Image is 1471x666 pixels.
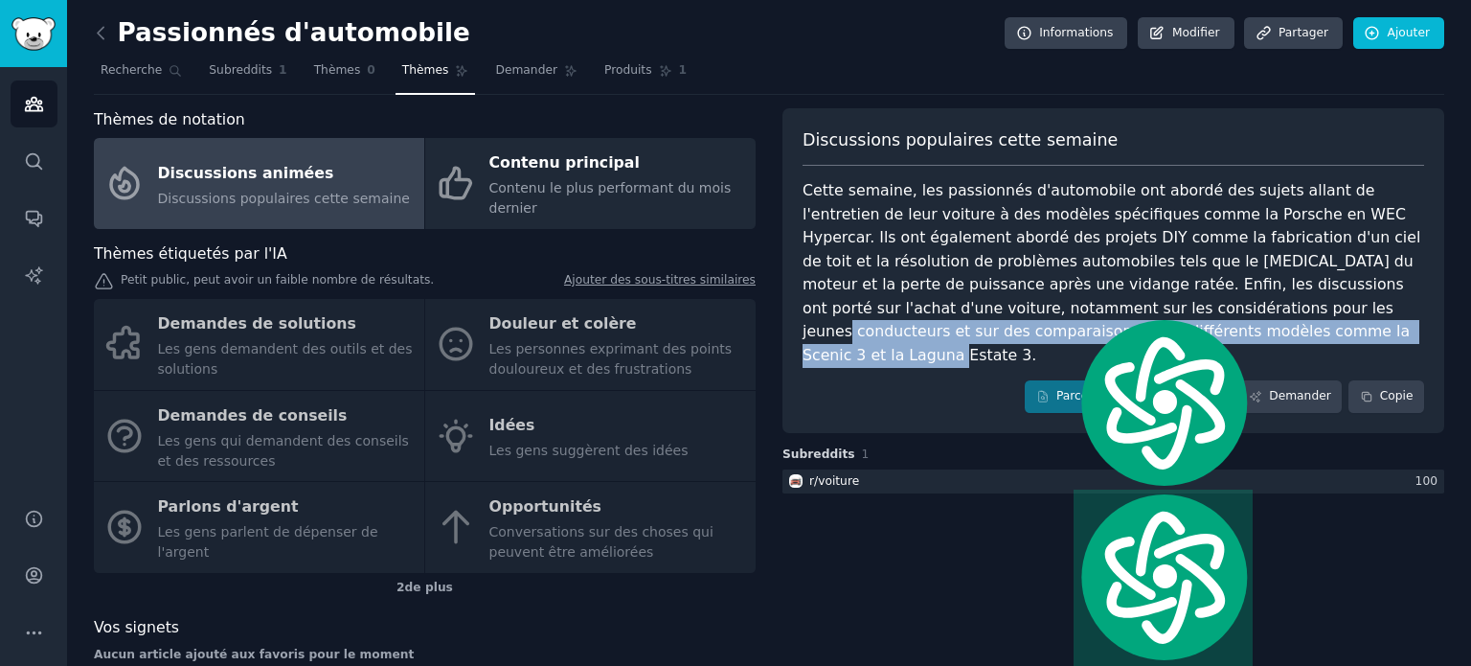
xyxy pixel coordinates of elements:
[1380,389,1414,402] font: Copie
[489,180,732,216] font: Contenu le plus performant du mois dernier
[803,181,1425,364] font: Cette semaine, les passionnés d'automobile ont abordé des sujets allant de l'entretien de leur vo...
[314,63,361,77] font: Thèmes
[94,110,245,128] font: Thèmes de notation
[94,244,287,263] font: Thèmes étiquetés par l'IA
[489,153,640,172] font: Contenu principal
[1353,17,1444,50] a: Ajouter
[94,138,424,229] a: Discussions animéesDiscussions populaires cette semaine
[1025,380,1146,413] a: Parcourir tout
[789,474,803,488] img: voiture
[1388,26,1430,39] font: Ajouter
[405,581,453,594] font: de plus
[803,130,1118,149] font: Discussions populaires cette semaine
[809,474,818,488] font: r/
[158,191,410,206] font: Discussions populaires cette semaine
[1348,380,1424,413] button: Copie
[1279,26,1328,39] font: Partager
[1269,389,1331,402] font: Demander
[118,18,470,47] font: Passionnés d'automobile
[1172,26,1220,39] font: Modifier
[564,272,756,292] a: Ajouter des sous-titres similaires
[1039,26,1113,39] font: Informations
[202,56,293,95] a: Subreddits1
[1074,315,1253,490] img: logo.svg
[425,138,756,229] a: Contenu principalContenu le plus performant du mois dernier
[604,63,652,77] font: Produits
[11,17,56,51] img: Logo de GummySearch
[279,63,287,77] font: 1
[598,56,693,95] a: Produits1
[1238,380,1343,413] a: Demander
[402,63,449,77] font: Thèmes
[488,56,584,95] a: Demander
[1138,17,1234,50] a: Modifier
[1005,17,1127,50] a: Informations
[782,470,1444,494] a: voiturer/voiture100
[396,581,405,594] font: 2
[101,63,162,77] font: Recherche
[94,648,414,661] font: Aucun article ajouté aux favoris pour le moment
[862,448,870,461] font: 1
[94,56,189,95] a: Recherche
[1074,490,1253,664] img: logo.svg
[158,164,334,182] font: Discussions animées
[1244,17,1343,50] a: Partager
[679,63,688,77] font: 1
[396,56,476,95] a: Thèmes
[1056,389,1136,402] font: Parcourir tout
[1415,474,1437,488] font: 100
[495,63,557,77] font: Demander
[307,56,382,95] a: Thèmes0
[209,63,272,77] font: Subreddits
[818,474,859,488] font: voiture
[367,63,375,77] font: 0
[94,618,179,636] font: Vos signets
[121,273,434,287] font: Petit public, peut avoir un faible nombre de résultats.
[782,448,855,461] font: Subreddits
[564,273,756,287] font: Ajouter des sous-titres similaires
